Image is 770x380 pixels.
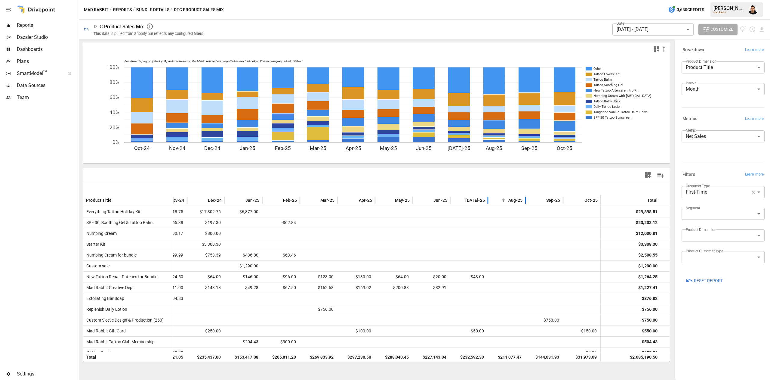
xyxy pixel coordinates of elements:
div: / [171,6,173,14]
text: New Tattoo Aftercare Intro Kit [593,89,639,92]
div: $504.43 [642,337,658,347]
div: Francisco Sanchez [748,5,758,14]
span: Mad Rabbit Tattoo Club Membership [84,337,155,347]
span: $162.68 [303,282,334,293]
text: 100% [106,64,119,70]
label: Metric [686,128,696,133]
div: $1,227.41 [638,282,658,293]
div: $3,308.30 [638,239,658,250]
span: $96.00 [265,272,297,282]
text: Sep-25 [521,145,537,151]
span: $128.00 [303,272,334,282]
span: Nov-24 [170,197,184,203]
span: New Tattoo Repair Patches for Bundle [84,272,157,282]
h6: Breakdown [682,47,704,53]
span: $153,417.08 [228,352,259,363]
span: $49.28 [228,282,259,293]
text: Tangerine Vanilla Tattoo Balm Salve [593,110,648,114]
span: Gift for Good [84,347,111,358]
span: $200.83 [378,282,410,293]
span: Plans [17,58,78,65]
span: $750.00 [528,315,560,325]
span: Mar-25 [320,197,334,203]
span: $197.30 [190,217,222,228]
span: $227,143.04 [416,352,447,363]
div: $29,898.51 [636,207,658,217]
svg: A chart. [83,55,670,164]
span: May-25 [395,197,410,203]
text: Other [593,67,602,71]
div: First-Time [682,186,760,198]
button: Sort [274,196,282,204]
div: Mad Rabbit [713,11,745,14]
span: Mad Rabbit Gift Card [84,326,126,336]
span: Replenish Daily Lotion [84,304,127,315]
label: Interval [686,80,698,86]
text: 20% [109,124,119,130]
button: Sort [350,196,358,204]
label: Date [617,21,624,26]
span: Learn more [745,116,764,122]
button: Reset Report [682,275,727,286]
div: Product Title [682,61,765,73]
span: $3.34 [566,347,598,358]
span: ™ [43,69,47,76]
span: Numbing Cream [84,228,117,239]
button: Sort [112,196,121,204]
span: Starter Kit [84,239,105,250]
span: Data Sources [17,82,78,89]
span: Learn more [745,172,764,178]
label: Product Dimension [686,59,716,64]
div: $12,000.81 [636,228,658,239]
span: Product Title [86,197,112,203]
span: Team [17,94,78,101]
text: Tattoo Soothing Gel [593,83,623,87]
span: $3,308.30 [190,239,222,250]
text: Dec-24 [204,145,220,151]
span: $297,230.50 [340,352,372,363]
button: Sort [456,196,465,204]
span: Reset Report [694,277,723,285]
text: Oct-25 [557,145,572,151]
button: Sort [537,196,546,204]
span: $63.46 [265,250,297,260]
span: Settings [17,370,78,378]
span: $269,833.92 [303,352,334,363]
span: Dashboards [17,46,78,53]
button: Sort [575,196,584,204]
span: Jan-25 [245,197,259,203]
text: Tattoo Lovers' Kit [593,72,620,76]
span: Exfoliating Bar Soap [84,293,124,304]
div: / [133,6,135,14]
span: SmartModel [17,70,61,77]
text: 40% [109,109,119,115]
span: Dazzler Studio [17,34,78,41]
label: Product Dimension [686,227,716,232]
span: $205,811.20 [265,352,297,363]
button: Manage Columns [654,168,667,182]
span: -$62.84 [265,217,297,228]
span: $100.00 [340,326,372,336]
span: $48.00 [453,272,485,282]
span: $250.00 [190,326,222,336]
div: 🛍 [84,26,89,32]
span: Jun-25 [433,197,447,203]
text: 60% [109,94,119,100]
label: Customer Type [686,183,710,188]
text: Oct-24 [134,145,150,151]
span: $67.50 [265,282,297,293]
text: [DATE]-25 [448,145,470,151]
span: $235,437.00 [190,352,222,363]
text: Tattoo Balm Stick [593,99,621,103]
text: Nov-24 [169,145,186,151]
button: View documentation [740,24,747,35]
span: [DATE]-25 [465,197,485,203]
span: $130.00 [340,272,372,282]
button: Reports [113,6,132,14]
span: $204.43 [228,337,259,347]
span: $31,973.09 [566,352,598,363]
text: Apr-25 [346,145,361,151]
button: Sort [236,196,245,204]
button: Sort [424,196,433,204]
